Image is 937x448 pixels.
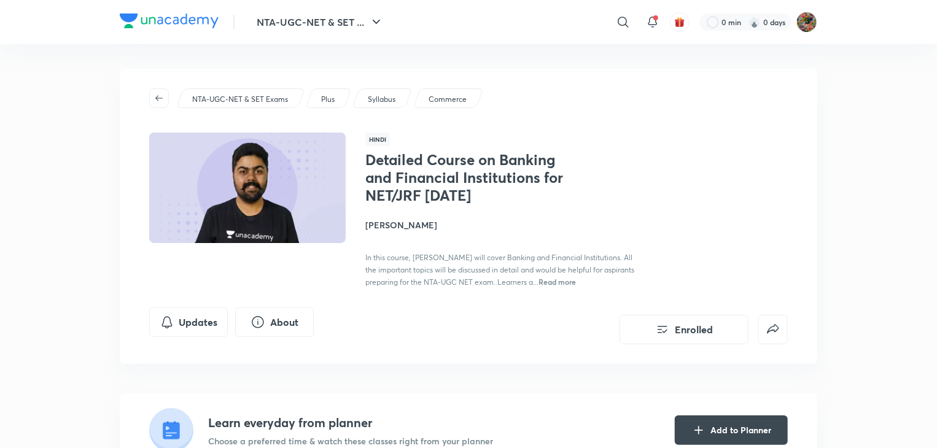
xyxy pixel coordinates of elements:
[366,94,398,105] a: Syllabus
[120,14,219,28] img: Company Logo
[321,94,335,105] p: Plus
[674,17,685,28] img: avatar
[758,315,788,344] button: false
[208,434,493,447] p: Choose a preferred time & watch these classes right from your planner
[120,14,219,31] a: Company Logo
[796,12,817,33] img: Kumkum Bhamra
[319,94,337,105] a: Plus
[365,218,640,231] h4: [PERSON_NAME]
[149,307,228,337] button: Updates
[365,253,634,287] span: In this course, [PERSON_NAME] will cover Banking and Financial Institutions. All the important to...
[427,94,469,105] a: Commerce
[365,151,566,204] h1: Detailed Course on Banking and Financial Institutions for NET/JRF [DATE]
[365,133,390,146] span: Hindi
[538,277,576,287] span: Read more
[249,10,391,34] button: NTA-UGC-NET & SET ...
[208,414,493,432] h4: Learn everyday from planner
[748,16,761,28] img: streak
[190,94,290,105] a: NTA-UGC-NET & SET Exams
[429,94,467,105] p: Commerce
[147,131,348,244] img: Thumbnail
[670,12,690,32] button: avatar
[235,307,314,337] button: About
[368,94,395,105] p: Syllabus
[675,415,788,445] button: Add to Planner
[192,94,288,105] p: NTA-UGC-NET & SET Exams
[620,315,748,344] button: Enrolled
